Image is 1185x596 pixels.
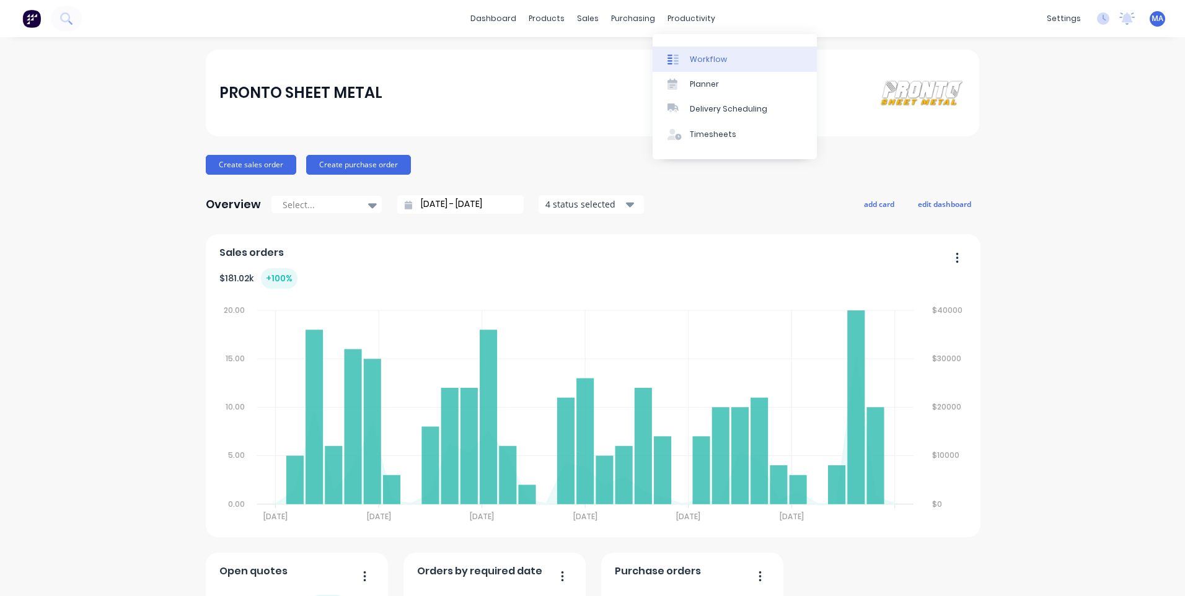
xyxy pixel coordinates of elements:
div: Delivery Scheduling [690,103,767,115]
a: dashboard [464,9,522,28]
div: purchasing [605,9,661,28]
div: products [522,9,571,28]
tspan: $0 [933,499,943,509]
img: Factory [22,9,41,28]
tspan: [DATE] [263,511,288,522]
div: $ 181.02k [219,268,297,289]
tspan: [DATE] [470,511,494,522]
tspan: $20000 [933,401,963,412]
tspan: 20.00 [224,305,245,315]
span: Purchase orders [615,564,701,579]
tspan: $40000 [933,305,964,315]
div: productivity [661,9,721,28]
div: Workflow [690,54,727,65]
span: Open quotes [219,564,288,579]
tspan: 15.00 [226,353,245,364]
button: add card [856,196,902,212]
tspan: $30000 [933,353,963,364]
span: Orders by required date [417,564,542,579]
div: Overview [206,192,261,217]
div: PRONTO SHEET METAL [219,81,382,105]
tspan: 5.00 [228,450,245,461]
button: 4 status selected [539,195,644,214]
tspan: [DATE] [780,511,804,522]
span: Sales orders [219,245,284,260]
button: edit dashboard [910,196,979,212]
button: Create purchase order [306,155,411,175]
tspan: 0.00 [228,499,245,509]
tspan: $10000 [933,450,961,461]
div: Planner [690,79,719,90]
a: Workflow [653,46,817,71]
tspan: [DATE] [677,511,701,522]
span: MA [1152,13,1163,24]
tspan: 10.00 [226,401,245,412]
div: sales [571,9,605,28]
a: Timesheets [653,122,817,147]
div: settings [1041,9,1087,28]
button: Create sales order [206,155,296,175]
a: Planner [653,72,817,97]
div: 4 status selected [545,198,623,211]
img: PRONTO SHEET METAL [879,79,966,107]
div: + 100 % [261,268,297,289]
div: Timesheets [690,129,736,140]
tspan: [DATE] [573,511,597,522]
a: Delivery Scheduling [653,97,817,121]
tspan: [DATE] [367,511,391,522]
